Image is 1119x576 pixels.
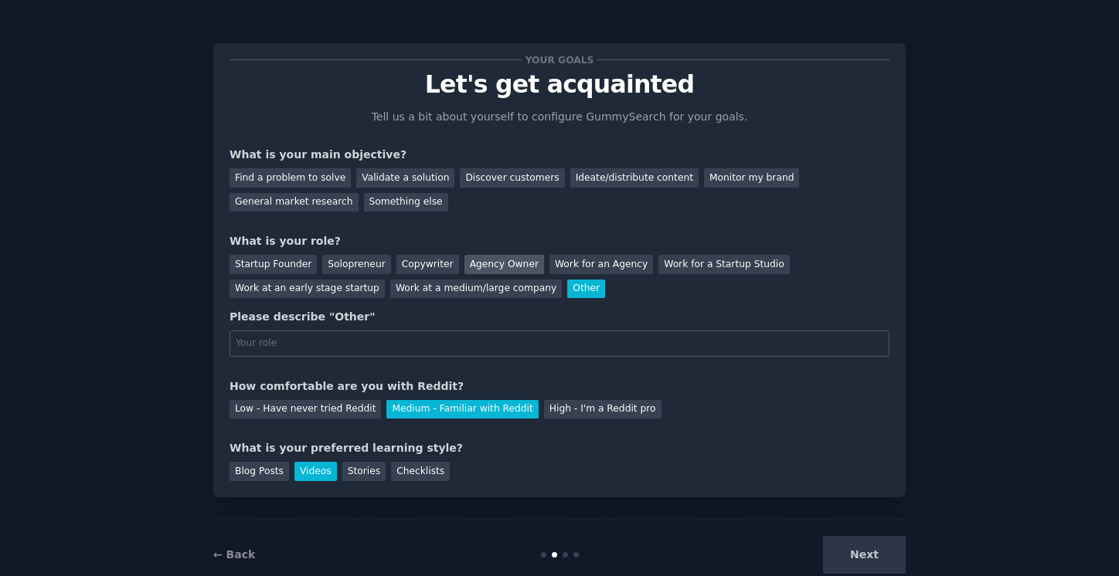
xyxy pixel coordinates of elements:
div: Checklists [391,462,450,481]
div: Blog Posts [230,462,289,481]
div: What is your main objective? [230,147,889,163]
div: Solopreneur [322,255,390,274]
div: Work at an early stage startup [230,280,385,299]
div: Videos [294,462,337,481]
div: Ideate/distribute content [570,168,699,188]
div: Discover customers [460,168,564,188]
div: What is your role? [230,233,889,249]
div: Find a problem to solve [230,168,351,188]
div: Work for a Startup Studio [658,255,789,274]
div: Work for an Agency [549,255,653,274]
div: Copywriter [396,255,459,274]
div: Stories [342,462,386,481]
div: Other [567,280,605,299]
p: Let's get acquainted [230,71,889,98]
div: Startup Founder [230,255,317,274]
div: General market research [230,193,359,212]
div: Monitor my brand [704,168,799,188]
div: Medium - Familiar with Reddit [386,400,538,419]
div: Agency Owner [464,255,544,274]
a: ← Back [213,548,255,561]
p: Tell us a bit about yourself to configure GummySearch for your goals. [365,109,754,125]
div: Please describe "Other" [230,309,889,325]
div: Work at a medium/large company [390,280,562,299]
div: Something else [364,193,448,212]
input: Your role [230,330,889,357]
div: How comfortable are you with Reddit? [230,378,889,395]
div: What is your preferred learning style? [230,440,889,456]
span: Your goals [522,52,597,68]
div: High - I'm a Reddit pro [544,400,662,419]
div: Validate a solution [356,168,454,188]
div: Low - Have never tried Reddit [230,400,381,419]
